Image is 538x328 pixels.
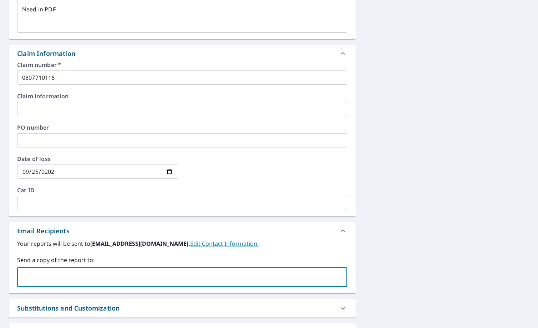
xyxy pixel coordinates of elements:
[90,240,190,248] b: [EMAIL_ADDRESS][DOMAIN_NAME].
[190,240,259,248] a: EditContactInfo
[17,226,70,236] div: Email Recipients
[17,256,347,264] label: Send a copy of the report to:
[9,45,356,62] div: Claim Information
[17,187,347,193] label: Cat ID
[9,299,356,317] div: Substitutions and Customization
[17,156,178,162] label: Date of loss
[17,239,347,248] label: Your reports will be sent to
[17,49,75,58] div: Claim Information
[22,6,342,26] textarea: Need in PDF
[17,93,347,99] label: Claim information
[9,222,356,239] div: Email Recipients
[17,303,120,313] div: Substitutions and Customization
[17,62,347,68] label: Claim number
[17,125,347,130] label: PO number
